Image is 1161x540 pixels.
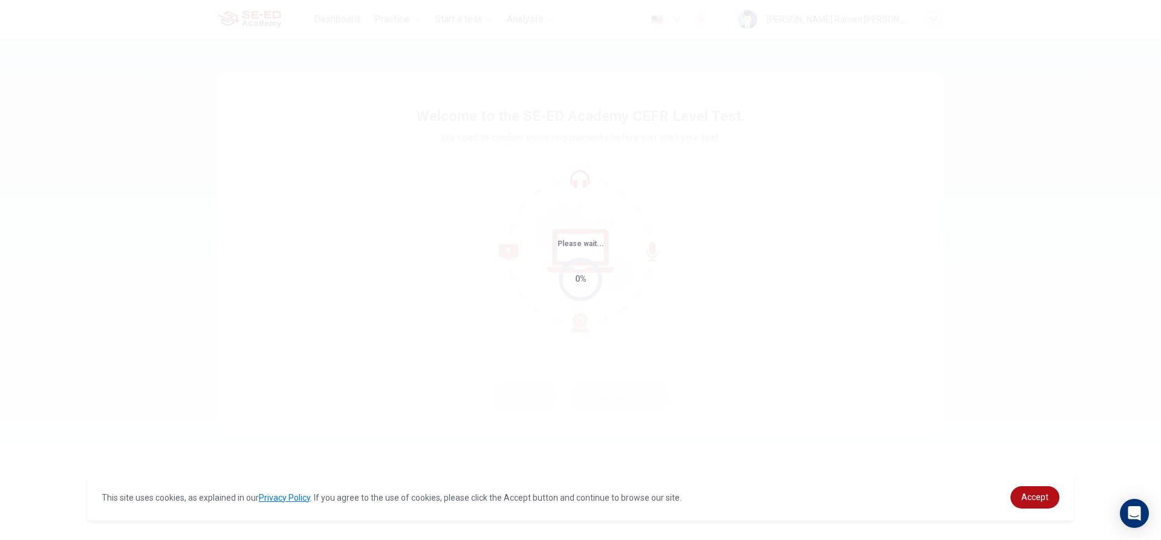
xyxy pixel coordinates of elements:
[87,474,1074,521] div: cookieconsent
[1120,499,1149,528] div: Open Intercom Messenger
[259,493,310,503] a: Privacy Policy
[1021,492,1049,502] span: Accept
[1010,486,1059,509] a: dismiss cookie message
[575,272,587,286] div: 0%
[102,493,681,503] span: This site uses cookies, as explained in our . If you agree to the use of cookies, please click th...
[558,239,604,248] span: Please wait...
